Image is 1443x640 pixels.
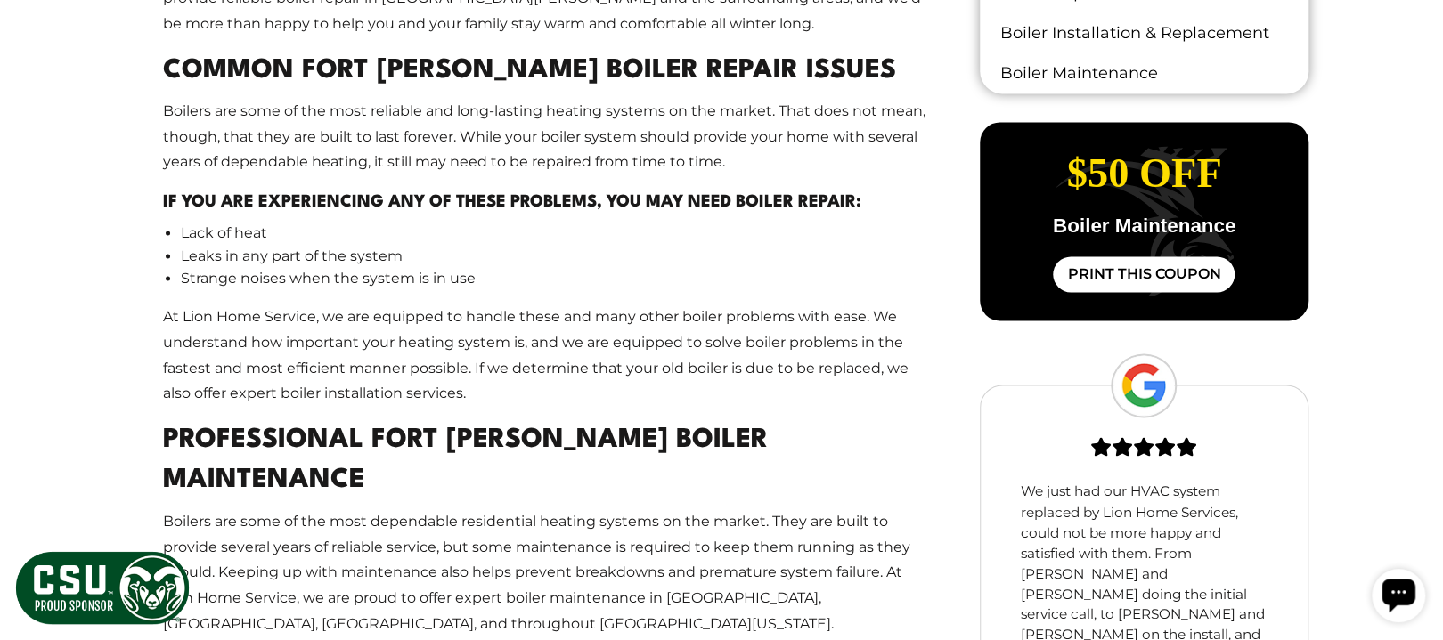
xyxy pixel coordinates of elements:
[994,216,1294,236] p: Boiler Maintenance
[1067,150,1222,196] span: $50 off
[163,304,928,407] p: At Lion Home Service, we are equipped to handle these and many other boiler problems with ease. W...
[181,222,928,245] li: Lack of heat
[163,99,928,175] p: Boilers are some of the most reliable and long-lasting heating systems on the market. That does n...
[13,549,192,627] img: CSU Sponsor Badge
[980,53,1308,93] a: Boiler Maintenance
[181,267,928,290] li: Strange noises when the system is in use
[1111,353,1177,417] img: Google Logo
[7,7,61,61] div: Open chat widget
[1053,256,1235,292] a: Print This Coupon
[163,52,928,92] h2: Common Fort [PERSON_NAME] Boiler Repair Issues
[181,245,928,268] li: Leaks in any part of the system
[163,421,928,501] h2: Professional Fort [PERSON_NAME] Boiler Maintenance
[980,13,1308,53] a: Boiler Installation & Replacement
[163,190,928,215] h4: If you are experiencing any of these problems, you may need boiler repair:
[163,508,928,636] p: Boilers are some of the most dependable residential heating systems on the market. They are built...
